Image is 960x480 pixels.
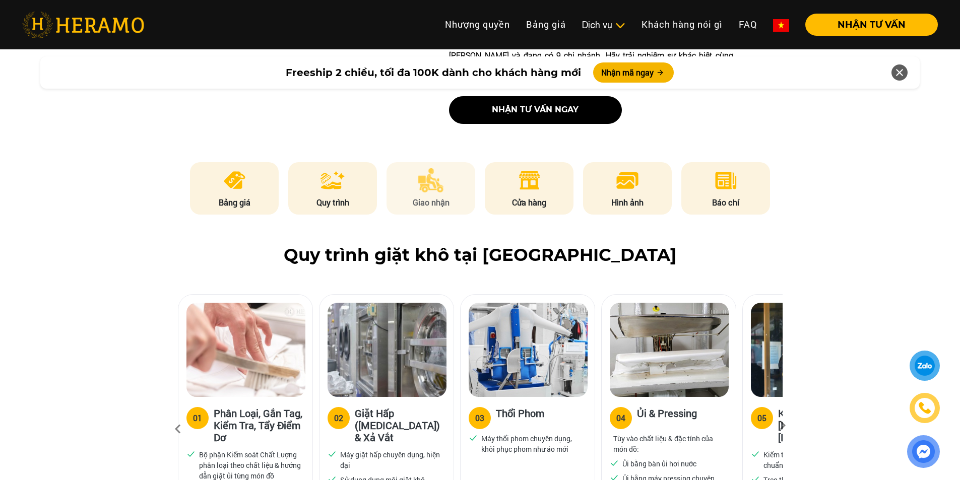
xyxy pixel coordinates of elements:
[387,196,475,209] p: Giao nhận
[773,19,789,32] img: vn-flag.png
[517,168,542,192] img: store.png
[633,14,731,35] a: Khách hàng nói gì
[340,449,442,470] p: Máy giặt hấp chuyên dụng, hiện đại
[469,303,588,397] img: heramo-quy-trinh-giat-hap-tieu-chuan-buoc-3
[475,412,484,424] div: 03
[214,407,304,443] h3: Phân Loại, Gắn Tag, Kiểm Tra, Tẩy Điểm Dơ
[469,433,478,442] img: checked.svg
[610,303,729,397] img: heramo-quy-trinh-giat-hap-tieu-chuan-buoc-4
[615,21,625,31] img: subToggleIcon
[22,12,144,38] img: heramo-logo.png
[186,449,196,458] img: checked.svg
[193,412,202,424] div: 01
[186,303,305,397] img: heramo-quy-trinh-giat-hap-tieu-chuan-buoc-1
[328,303,446,397] img: heramo-quy-trinh-giat-hap-tieu-chuan-buoc-2
[622,458,696,469] p: Ủi bằng bàn ủi hơi nước
[714,168,738,192] img: news.png
[681,196,770,209] p: Báo chí
[778,407,869,443] h3: Kiểm Tra Chất [PERSON_NAME] & [PERSON_NAME]
[919,402,931,414] img: phone-icon
[288,196,377,209] p: Quy trình
[911,394,938,422] a: phone-icon
[328,449,337,458] img: checked.svg
[616,412,625,424] div: 04
[481,433,583,454] p: Máy thổi phom chuyên dụng, khôi phục phom như áo mới
[805,14,938,36] button: NHẬN TƯ VẤN
[518,14,574,35] a: Bảng giá
[610,458,619,467] img: checked.svg
[763,449,865,470] p: Kiểm tra chất lượng xử lý đạt chuẩn
[593,62,674,83] button: Nhận mã ngay
[22,245,938,265] h2: Quy trình giặt khô tại [GEOGRAPHIC_DATA]
[355,407,445,443] h3: Giặt Hấp ([MEDICAL_DATA]) & Xả Vắt
[334,412,343,424] div: 02
[615,168,639,192] img: image.png
[222,168,247,192] img: pricing.png
[437,14,518,35] a: Nhượng quyền
[286,65,581,80] span: Freeship 2 chiều, tối đa 100K dành cho khách hàng mới
[485,196,573,209] p: Cửa hàng
[751,449,760,458] img: checked.svg
[757,412,766,424] div: 05
[449,96,622,124] button: nhận tư vấn ngay
[190,196,279,209] p: Bảng giá
[418,168,444,192] img: delivery.png
[321,168,345,192] img: process.png
[637,407,697,427] h3: Ủi & Pressing
[496,407,544,427] h3: Thổi Phom
[731,14,765,35] a: FAQ
[582,18,625,32] div: Dịch vụ
[583,196,672,209] p: Hình ảnh
[613,433,724,454] p: Tùy vào chất liệu & đặc tính của món đồ:
[751,303,870,397] img: heramo-quy-trinh-giat-hap-tieu-chuan-buoc-5
[797,20,938,29] a: NHẬN TƯ VẤN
